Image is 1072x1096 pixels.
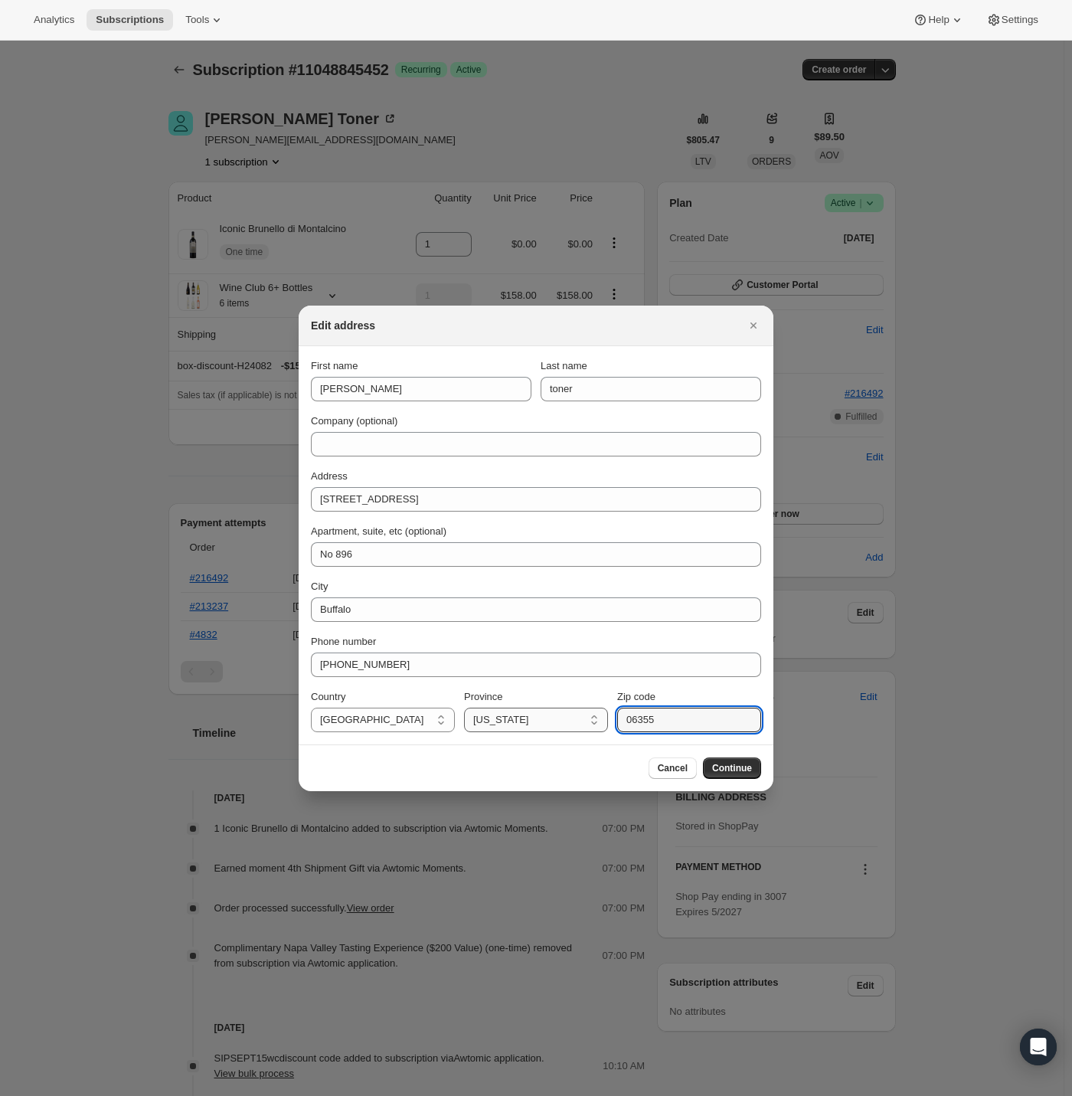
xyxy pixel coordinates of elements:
[34,14,74,26] span: Analytics
[977,9,1047,31] button: Settings
[311,581,328,592] span: City
[743,315,764,336] button: Close
[87,9,173,31] button: Subscriptions
[617,691,655,702] span: Zip code
[25,9,83,31] button: Analytics
[928,14,949,26] span: Help
[541,360,587,371] span: Last name
[311,415,397,427] span: Company (optional)
[311,691,346,702] span: Country
[703,757,761,779] button: Continue
[311,318,375,333] h2: Edit address
[904,9,973,31] button: Help
[464,691,503,702] span: Province
[311,636,376,647] span: Phone number
[176,9,234,31] button: Tools
[185,14,209,26] span: Tools
[658,762,688,774] span: Cancel
[311,360,358,371] span: First name
[1002,14,1038,26] span: Settings
[311,470,348,482] span: Address
[1020,1029,1057,1065] div: Open Intercom Messenger
[311,525,446,537] span: Apartment, suite, etc (optional)
[649,757,697,779] button: Cancel
[712,762,752,774] span: Continue
[96,14,164,26] span: Subscriptions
